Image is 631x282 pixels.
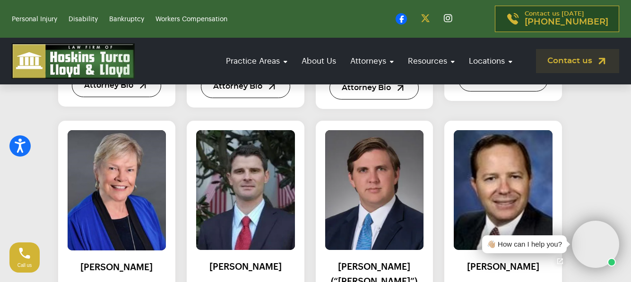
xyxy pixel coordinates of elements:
[454,130,553,250] img: Attorney Randy Zeldin, Social Security Disability
[72,74,161,97] a: Attorney Bio
[221,48,292,75] a: Practice Areas
[403,48,459,75] a: Resources
[550,251,570,271] a: Open chat
[201,75,290,98] a: Attorney Bio
[69,16,98,23] a: Disability
[80,263,153,272] a: [PERSON_NAME]
[467,262,539,271] a: [PERSON_NAME]
[109,16,144,23] a: Bankruptcy
[196,130,295,250] img: Mark Urban
[297,48,341,75] a: About Us
[525,17,608,27] span: [PHONE_NUMBER]
[495,6,619,32] a: Contact us [DATE][PHONE_NUMBER]
[12,16,57,23] a: Personal Injury
[68,130,166,250] img: Joy Greyer
[12,43,135,79] img: logo
[464,48,517,75] a: Locations
[346,48,398,75] a: Attorneys
[525,11,608,27] p: Contact us [DATE]
[487,239,562,250] div: 👋🏼 How can I help you?
[209,262,282,271] a: [PERSON_NAME]
[325,130,424,250] img: Peter J. (“P.J.”) Lubas, Jr.
[329,76,419,100] a: Attorney Bio
[536,49,619,73] a: Contact us
[17,263,32,268] span: Call us
[156,16,227,23] a: Workers Compensation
